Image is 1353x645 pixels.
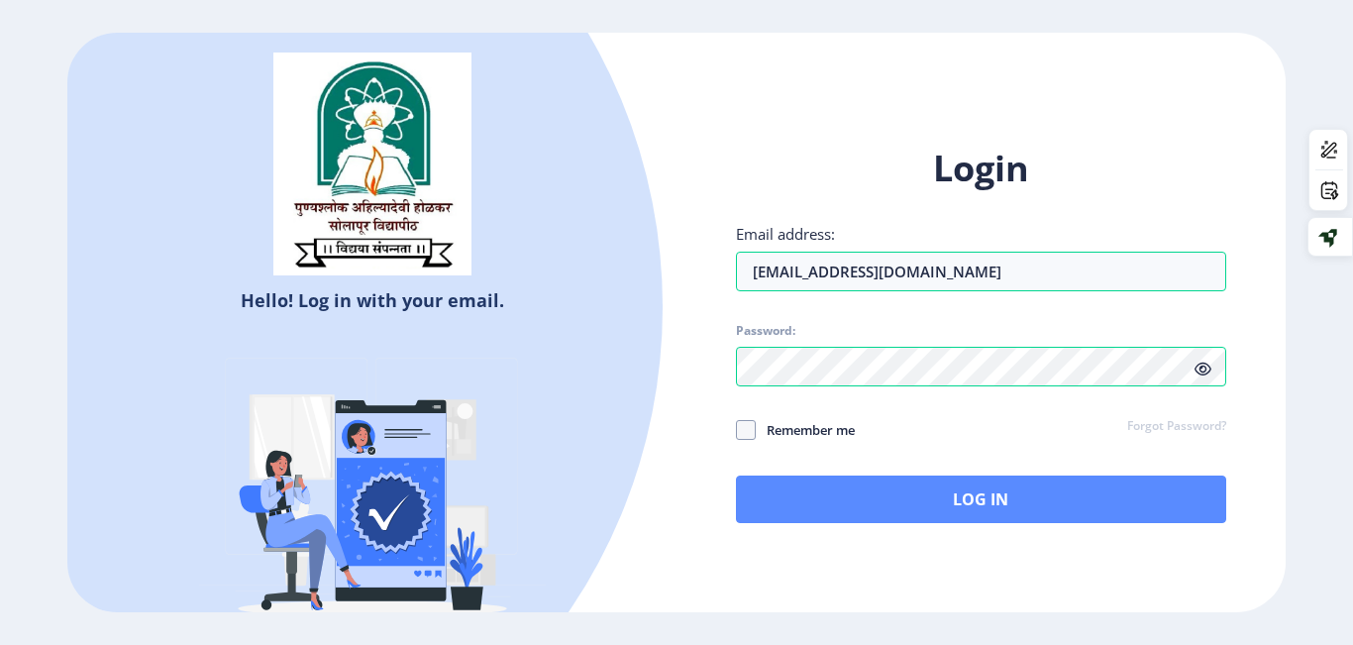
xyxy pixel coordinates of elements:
img: sulogo.png [273,53,471,276]
h1: Login [736,145,1226,192]
span: Remember me [756,418,855,442]
input: Email address [736,252,1226,291]
button: Log In [736,476,1226,523]
a: Forgot Password? [1127,418,1226,436]
label: Password: [736,323,795,339]
label: Email address: [736,224,835,244]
